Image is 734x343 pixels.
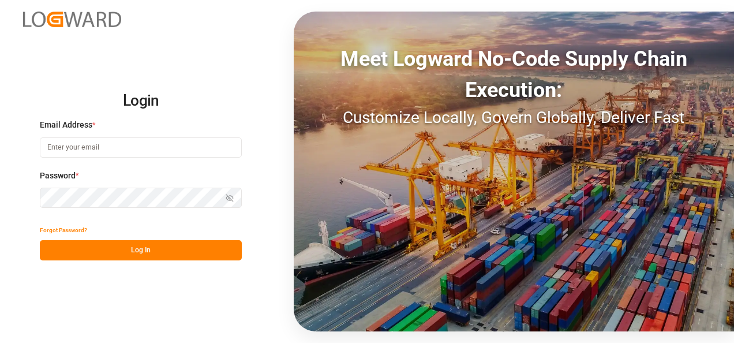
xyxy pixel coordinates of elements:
div: Customize Locally, Govern Globally, Deliver Fast [294,106,734,130]
h2: Login [40,83,242,120]
input: Enter your email [40,137,242,158]
button: Forgot Password? [40,220,87,240]
span: Password [40,170,76,182]
div: Meet Logward No-Code Supply Chain Execution: [294,43,734,106]
img: Logward_new_orange.png [23,12,121,27]
span: Email Address [40,119,92,131]
button: Log In [40,240,242,260]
